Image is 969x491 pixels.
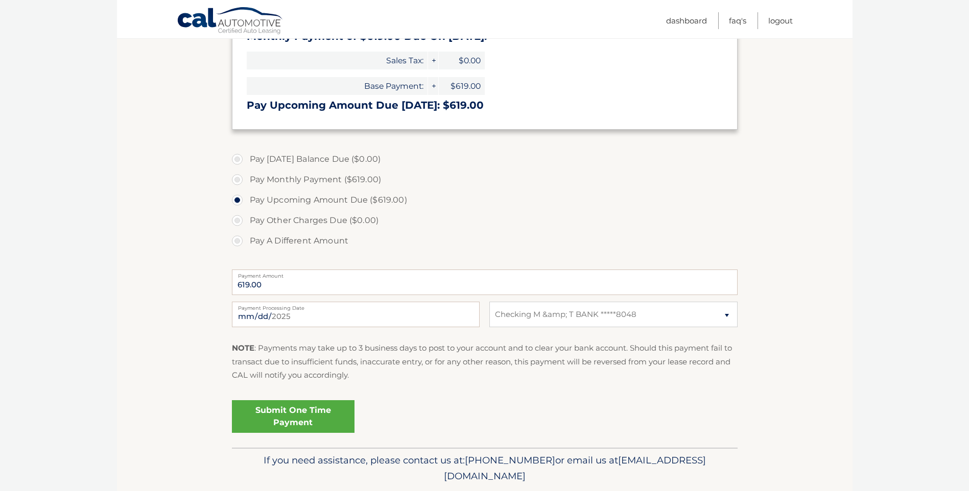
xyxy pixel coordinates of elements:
[465,454,555,466] span: [PHONE_NUMBER]
[239,452,731,485] p: If you need assistance, please contact us at: or email us at
[439,77,485,95] span: $619.00
[247,52,428,69] span: Sales Tax:
[428,77,438,95] span: +
[232,269,738,278] label: Payment Amount
[232,231,738,251] label: Pay A Different Amount
[232,169,738,190] label: Pay Monthly Payment ($619.00)
[232,269,738,295] input: Payment Amount
[428,52,438,69] span: +
[768,12,793,29] a: Logout
[232,343,254,353] strong: NOTE
[232,302,480,327] input: Payment Date
[232,210,738,231] label: Pay Other Charges Due ($0.00)
[247,99,723,112] h3: Pay Upcoming Amount Due [DATE]: $619.00
[729,12,746,29] a: FAQ's
[232,149,738,169] label: Pay [DATE] Balance Due ($0.00)
[232,400,354,433] a: Submit One Time Payment
[232,190,738,210] label: Pay Upcoming Amount Due ($619.00)
[247,77,428,95] span: Base Payment:
[666,12,707,29] a: Dashboard
[177,7,284,36] a: Cal Automotive
[232,341,738,382] p: : Payments may take up to 3 business days to post to your account and to clear your bank account....
[439,52,485,69] span: $0.00
[232,302,480,310] label: Payment Processing Date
